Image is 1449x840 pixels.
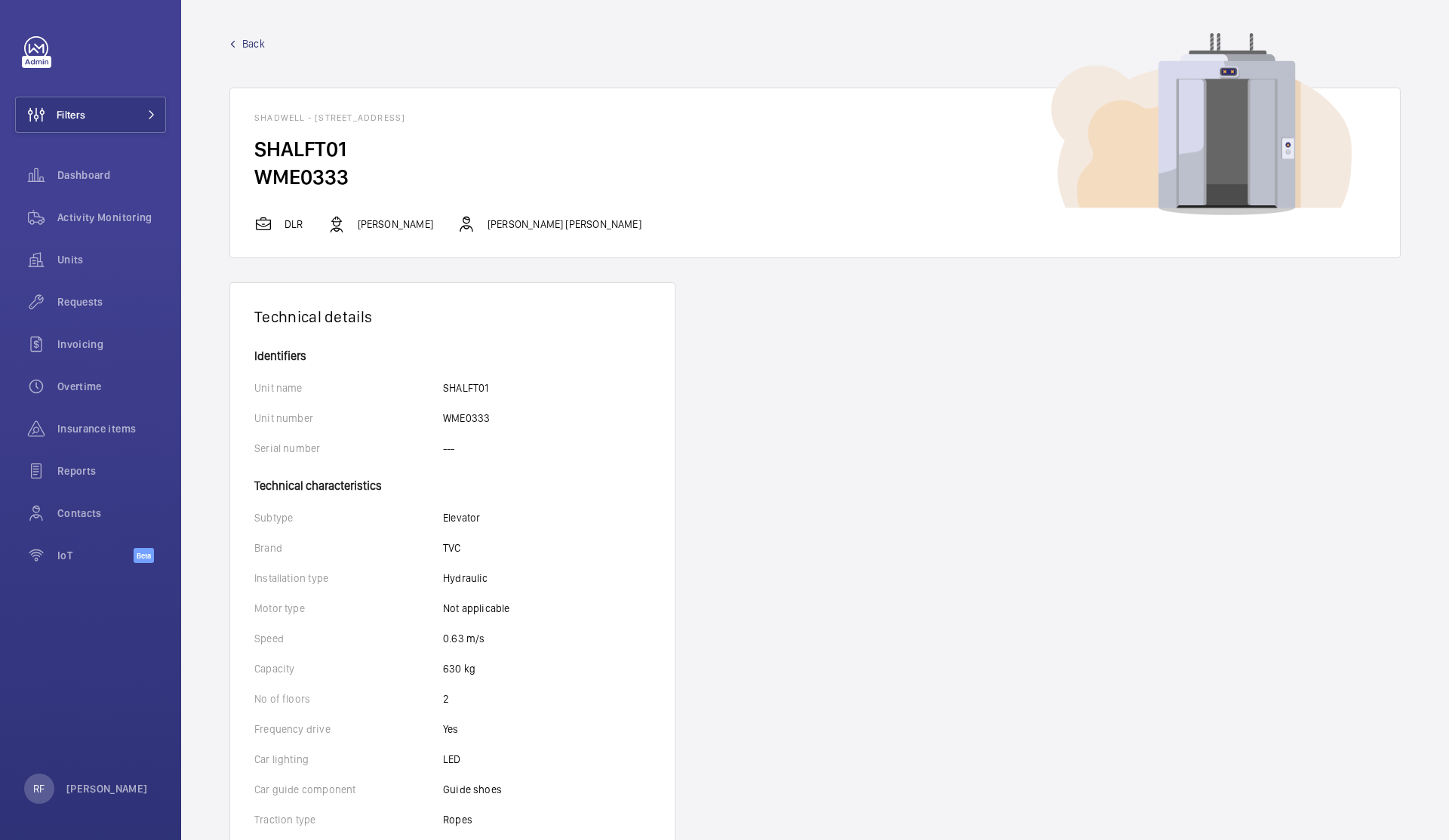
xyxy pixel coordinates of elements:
[254,380,443,395] p: Unit name
[254,631,443,646] p: Speed
[443,441,455,456] p: ---
[254,722,443,737] p: Frequency drive
[358,217,433,232] p: [PERSON_NAME]
[242,36,265,51] span: Back
[134,548,154,563] span: Beta
[443,752,461,767] p: LED
[57,337,166,352] span: Invoicing
[57,379,166,394] span: Overtime
[1051,33,1352,216] img: device image
[254,471,651,492] h4: Technical characteristics
[57,168,166,183] span: Dashboard
[57,294,166,309] span: Requests
[254,812,443,827] p: Traction type
[254,510,443,525] p: Subtype
[254,752,443,767] p: Car lighting
[443,411,490,426] p: WME0333
[57,252,166,267] span: Units
[57,210,166,225] span: Activity Monitoring
[57,548,134,563] span: IoT
[254,307,651,326] h1: Technical details
[57,506,166,521] span: Contacts
[443,510,480,525] p: Elevator
[15,97,166,133] button: Filters
[443,691,449,706] p: 2
[254,601,443,616] p: Motor type
[254,782,443,797] p: Car guide component
[443,782,502,797] p: Guide shoes
[254,540,443,555] p: Brand
[443,540,461,555] p: TVC
[66,781,148,796] p: [PERSON_NAME]
[443,631,485,646] p: 0.63 m/s
[443,812,472,827] p: Ropes
[443,661,475,676] p: 630 kg
[254,411,443,426] p: Unit number
[254,441,443,456] p: Serial number
[285,217,303,232] p: DLR
[57,107,85,122] span: Filters
[254,163,1376,191] h2: WME0333
[443,722,459,737] p: Yes
[443,571,488,586] p: Hydraulic
[488,217,641,232] p: [PERSON_NAME] [PERSON_NAME]
[443,601,510,616] p: Not applicable
[57,421,166,436] span: Insurance items
[254,661,443,676] p: Capacity
[33,781,45,796] p: RF
[254,350,651,362] h4: Identifiers
[254,571,443,586] p: Installation type
[254,112,1376,123] h1: Shadwell - [STREET_ADDRESS]
[443,380,488,395] p: SHALFT01
[254,691,443,706] p: No of floors
[254,135,1376,163] h2: SHALFT01
[57,463,166,478] span: Reports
